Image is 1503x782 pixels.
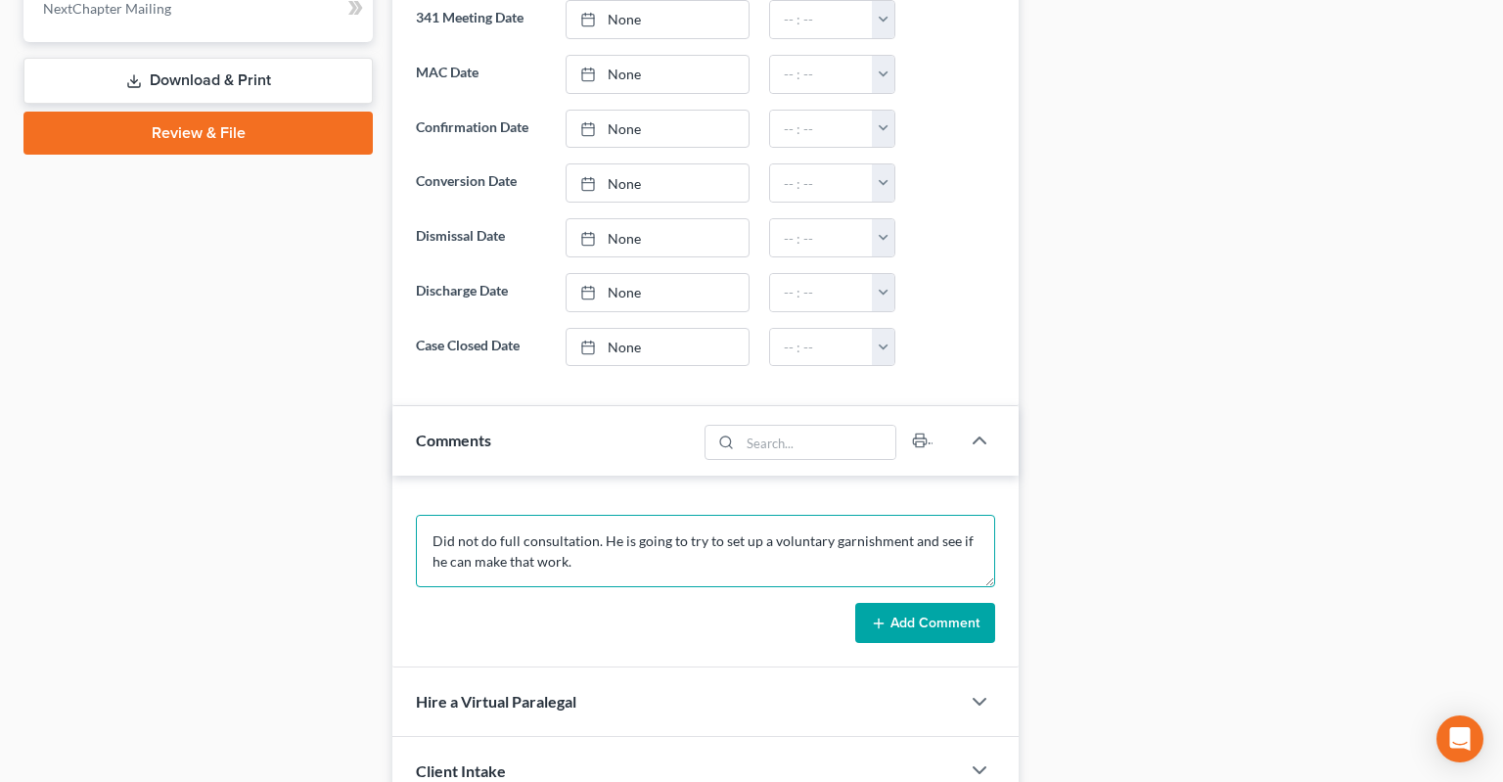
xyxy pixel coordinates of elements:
[567,219,749,256] a: None
[770,219,873,256] input: -- : --
[406,273,556,312] label: Discharge Date
[406,218,556,257] label: Dismissal Date
[416,431,491,449] span: Comments
[23,58,373,104] a: Download & Print
[416,692,576,711] span: Hire a Virtual Paralegal
[770,111,873,148] input: -- : --
[406,328,556,367] label: Case Closed Date
[855,603,995,644] button: Add Comment
[770,1,873,38] input: -- : --
[567,56,749,93] a: None
[406,110,556,149] label: Confirmation Date
[416,761,506,780] span: Client Intake
[770,164,873,202] input: -- : --
[567,1,749,38] a: None
[406,163,556,203] label: Conversion Date
[567,329,749,366] a: None
[406,55,556,94] label: MAC Date
[770,56,873,93] input: -- : --
[740,426,895,459] input: Search...
[23,112,373,155] a: Review & File
[770,329,873,366] input: -- : --
[567,164,749,202] a: None
[567,274,749,311] a: None
[770,274,873,311] input: -- : --
[1436,715,1483,762] div: Open Intercom Messenger
[567,111,749,148] a: None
